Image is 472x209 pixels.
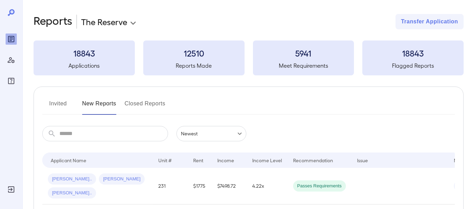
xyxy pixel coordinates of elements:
[34,40,464,75] summary: 18843Applications12510Reports Made5941Meet Requirements18843Flagged Reports
[125,98,166,115] button: Closed Reports
[99,176,145,182] span: [PERSON_NAME]
[253,47,354,59] h3: 5941
[51,156,86,164] div: Applicant Name
[193,156,204,164] div: Rent
[176,126,246,141] div: Newest
[253,61,354,70] h5: Meet Requirements
[6,33,17,45] div: Reports
[252,156,282,164] div: Income Level
[217,156,234,164] div: Income
[48,190,96,196] span: [PERSON_NAME]..
[34,14,72,29] h2: Reports
[293,156,333,164] div: Recommendation
[82,98,116,115] button: New Reports
[143,61,245,70] h5: Reports Made
[362,61,464,70] h5: Flagged Reports
[247,168,288,204] td: 4.22x
[362,47,464,59] h3: 18843
[6,75,17,87] div: FAQ
[6,54,17,66] div: Manage Users
[34,47,135,59] h3: 18843
[188,168,212,204] td: $1775
[212,168,247,204] td: $7498.72
[153,168,188,204] td: 231
[357,156,368,164] div: Issue
[158,156,172,164] div: Unit #
[6,184,17,195] div: Log Out
[34,61,135,70] h5: Applications
[48,176,96,182] span: [PERSON_NAME]..
[143,47,245,59] h3: 12510
[42,98,74,115] button: Invited
[395,14,464,29] button: Transfer Application
[81,16,127,27] p: The Reserve
[293,183,346,189] span: Passes Requirements
[454,156,471,164] div: Method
